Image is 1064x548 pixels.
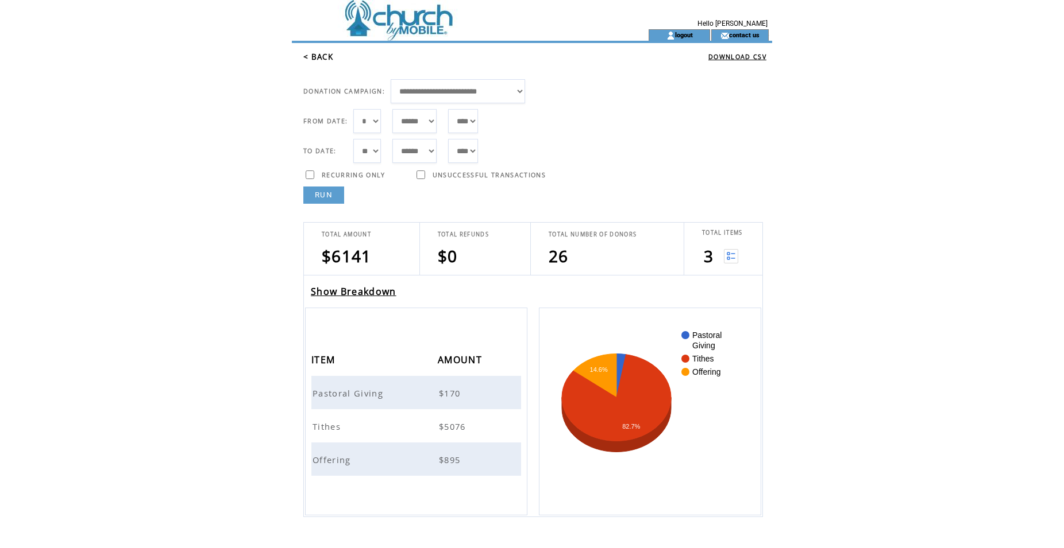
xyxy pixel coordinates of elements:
span: 3 [704,245,714,267]
a: ITEM [311,356,338,363]
text: 82.7% [622,423,640,430]
text: 14.6% [589,366,607,373]
span: Offering [313,454,354,465]
span: TOTAL NUMBER OF DONORS [549,231,637,238]
span: TO DATE: [303,147,337,155]
a: DOWNLOAD CSV [708,53,766,61]
span: $170 [439,387,463,399]
text: Tithes [692,354,714,363]
span: $6141 [322,245,372,267]
img: View list [724,249,738,263]
span: TOTAL ITEMS [702,229,743,236]
span: Hello [PERSON_NAME] [697,20,768,28]
text: Pastoral [692,331,722,340]
span: $895 [439,454,463,465]
a: AMOUNT [438,356,485,363]
span: TOTAL REFUNDS [438,231,489,238]
span: 26 [549,245,569,267]
a: Offering [313,453,354,464]
span: UNSUCCESSFUL TRANSACTIONS [433,171,546,179]
svg: A chart. [557,325,743,498]
a: logout [675,31,693,38]
span: TOTAL AMOUNT [322,231,371,238]
span: RECURRING ONLY [322,171,385,179]
span: Pastoral Giving [313,387,386,399]
span: FROM DATE: [303,117,348,125]
span: DONATION CAMPAIGN: [303,87,385,95]
a: Tithes [313,420,344,430]
text: Giving [692,341,715,350]
span: $0 [438,245,458,267]
a: Show Breakdown [311,285,396,298]
a: < BACK [303,52,333,62]
a: Pastoral Giving [313,387,386,397]
a: contact us [729,31,760,38]
span: ITEM [311,351,338,372]
span: $5076 [439,421,469,432]
text: Offering [692,367,721,376]
a: RUN [303,186,344,204]
img: contact_us_icon.gif [720,31,729,40]
img: account_icon.gif [666,31,675,40]
span: AMOUNT [438,351,485,372]
span: Tithes [313,421,344,432]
